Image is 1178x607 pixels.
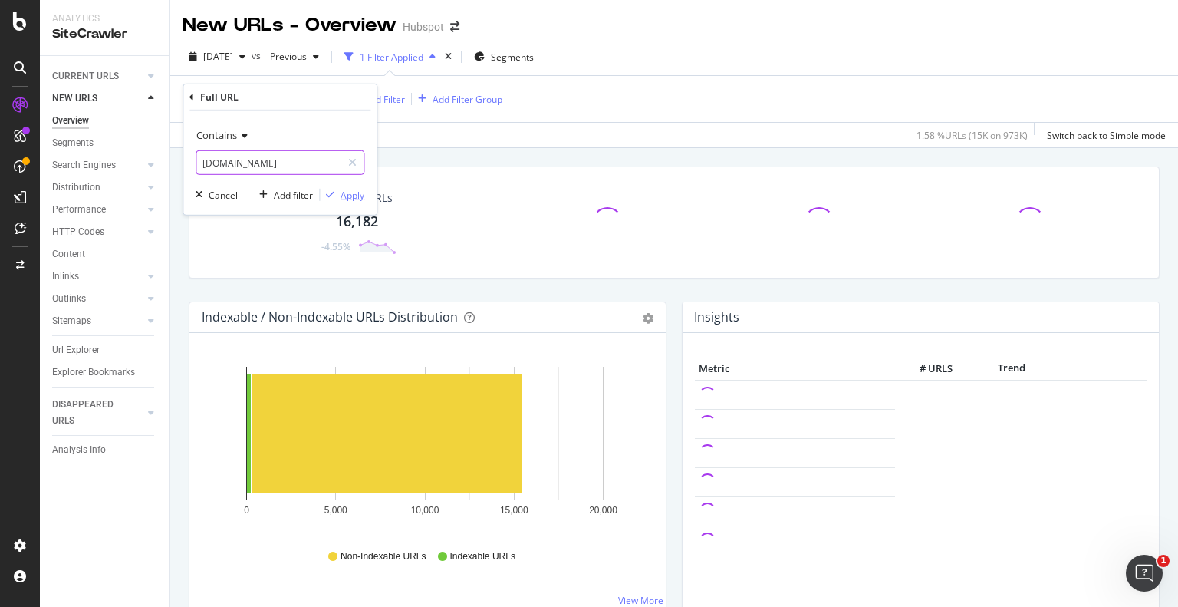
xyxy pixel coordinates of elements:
span: Contains [196,128,237,142]
a: NEW URLS [52,91,143,107]
div: Analytics [52,12,157,25]
button: go back [10,6,39,35]
span: 1 [1157,555,1170,567]
a: Source reference 9276002: [67,68,80,80]
li: Click the button to begin the crawl [36,51,282,80]
text: 20,000 [589,505,617,516]
b: Save and go to Settings [102,258,247,270]
p: The team can also help [74,19,191,35]
div: Sitemaps [52,313,91,329]
a: Distribution [52,180,143,196]
div: SiteCrawler [52,25,157,43]
b: Save [61,258,90,270]
button: Segments [468,45,540,69]
a: Source reference 9276004: [87,388,99,401]
div: times [442,49,455,64]
div: You can modify crawl settings including start URLs, allowed domains, crawl configuration (Mobile/... [25,326,282,401]
b: Project Name [42,154,123,167]
div: Search Engines [52,157,116,173]
div: Apply [341,188,364,201]
b: Start URL [42,169,100,181]
div: Add filter [274,188,313,201]
div: Outlinks [52,291,86,307]
a: CURRENT URLS [52,68,143,84]
button: Switch back to Simple mode [1041,123,1166,147]
a: Explorer Bookmarks [52,365,159,381]
a: DISAPPEARED URLS [52,397,143,429]
img: Profile image for Customer Support [44,8,68,33]
h1: Customer Support [74,8,185,19]
text: 5,000 [324,505,347,516]
button: Start recording [97,490,110,502]
div: Hubspot [403,19,444,35]
a: Outlinks [52,291,143,307]
text: 0 [244,505,249,516]
b: Customizing Your Crawl [25,327,168,339]
a: Performance [52,202,143,218]
span: Segments [491,51,534,64]
a: Content [52,246,159,262]
b: Project Settings > Crawler [25,372,272,400]
h4: Insights [694,307,739,328]
div: DISAPPEARED URLS [52,397,130,429]
button: Apply [320,187,364,203]
button: Upload attachment [24,490,36,502]
div: Analysis Info [52,442,106,458]
b: Max # of analyzed URLs [42,197,187,209]
div: gear [643,313,653,324]
span: Non-Indexable URLs [341,550,426,563]
div: Close [269,6,297,34]
a: Search Engines [52,157,143,173]
div: Performance [52,202,106,218]
div: Distribution [52,180,100,196]
div: Add Filter [364,93,405,106]
a: Segments [52,135,159,151]
div: For a quick, limited crawl or testing purposes: [25,87,282,117]
div: The crawl will begin once started, showing estimated completion time and a summary of your settings. [25,409,282,454]
div: Add Filter Group [433,93,502,106]
div: CURRENT URLS [52,68,119,84]
div: Segments [52,135,94,151]
button: Cancel [189,187,238,203]
th: Metric [695,358,895,381]
a: Source reference 9275983: [160,242,173,254]
button: Add filter [253,187,313,203]
div: Full URL [200,91,239,104]
span: 2025 Sep. 23rd [203,50,233,63]
svg: A chart. [202,358,648,536]
button: Send a message… [263,483,288,508]
th: # URLS [895,358,956,381]
button: Previous [264,45,325,69]
div: 16,182 [336,212,378,232]
div: HTTP Codes [52,224,104,240]
a: [URL][DOMAIN_NAME] [111,183,231,195]
a: Overview [52,113,159,129]
div: NEW URLS [52,91,97,107]
a: View More [618,594,663,607]
div: Inlinks [52,269,79,285]
iframe: Intercom live chat [1126,555,1163,592]
a: Sitemaps [52,313,143,329]
text: 15,000 [500,505,528,516]
div: Url Explorer [52,342,100,358]
span: Indexable URLs [450,550,515,563]
span: vs [252,49,264,62]
a: Url Explorer [52,342,159,358]
div: Content [52,246,85,262]
div: Cancel [209,188,238,201]
div: 1.58 % URLs ( 15K on 973K ) [916,129,1028,142]
b: Creating a New Ad-Hoc Project [25,88,211,101]
textarea: Message… [13,457,294,483]
b: Yes! Start Now [83,52,173,64]
div: arrow-right-arrow-left [450,21,459,32]
div: Indexable / Non-Indexable URLs Distribution [202,309,458,325]
a: HTTP Codes [52,224,143,240]
button: 1 Filter Applied [338,45,442,69]
div: New URLs - Overview [183,12,397,38]
th: Trend [956,358,1066,381]
button: Add Filter Group [412,90,502,108]
button: Emoji picker [48,490,61,502]
div: 1 Filter Applied [360,51,423,64]
div: Explorer Bookmarks [52,365,135,381]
